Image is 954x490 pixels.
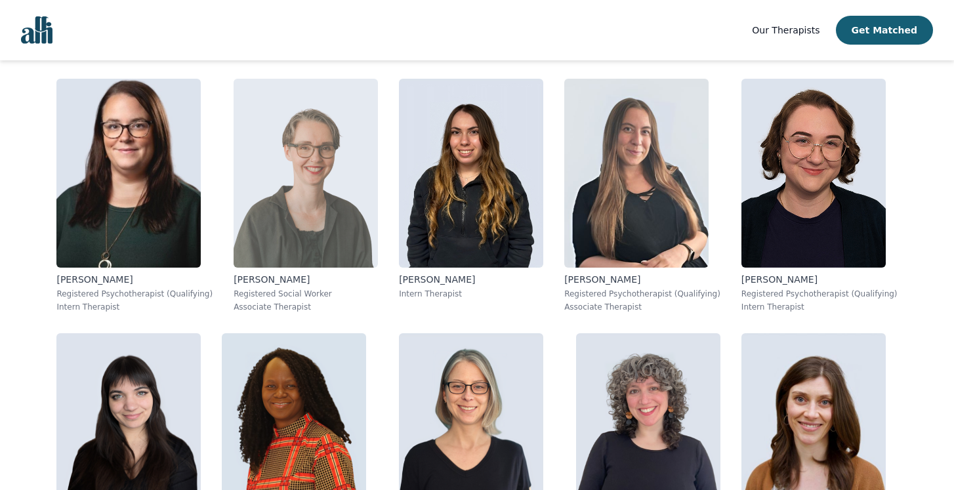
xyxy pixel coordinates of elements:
[741,289,898,299] p: Registered Psychotherapist (Qualifying)
[399,289,543,299] p: Intern Therapist
[564,289,720,299] p: Registered Psychotherapist (Qualifying)
[234,79,378,268] img: Claire_Cummings
[234,302,378,312] p: Associate Therapist
[564,273,720,286] p: [PERSON_NAME]
[564,302,720,312] p: Associate Therapist
[21,16,52,44] img: alli logo
[399,79,543,268] img: Mariangela_Servello
[836,16,933,45] button: Get Matched
[741,79,886,268] img: Rose_Willow
[741,273,898,286] p: [PERSON_NAME]
[46,68,223,323] a: Andrea_Nordby[PERSON_NAME]Registered Psychotherapist (Qualifying)Intern Therapist
[56,289,213,299] p: Registered Psychotherapist (Qualifying)
[234,289,378,299] p: Registered Social Worker
[56,302,213,312] p: Intern Therapist
[731,68,908,323] a: Rose_Willow[PERSON_NAME]Registered Psychotherapist (Qualifying)Intern Therapist
[234,273,378,286] p: [PERSON_NAME]
[752,25,819,35] span: Our Therapists
[56,273,213,286] p: [PERSON_NAME]
[223,68,388,323] a: Claire_Cummings[PERSON_NAME]Registered Social WorkerAssociate Therapist
[56,79,201,268] img: Andrea_Nordby
[741,302,898,312] p: Intern Therapist
[564,79,709,268] img: Shannon_Vokes
[752,22,819,38] a: Our Therapists
[554,68,731,323] a: Shannon_Vokes[PERSON_NAME]Registered Psychotherapist (Qualifying)Associate Therapist
[399,273,543,286] p: [PERSON_NAME]
[388,68,554,323] a: Mariangela_Servello[PERSON_NAME]Intern Therapist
